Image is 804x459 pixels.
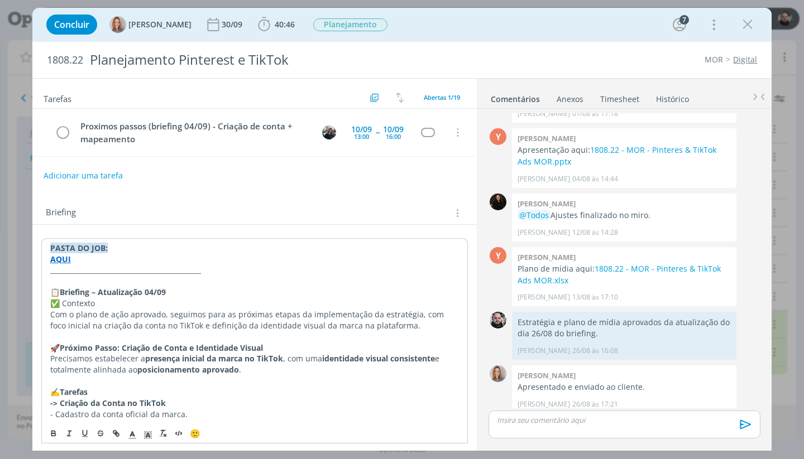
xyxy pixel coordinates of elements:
p: _____________________________________________ [50,264,460,276]
strong: Próximo Passo: Criação de Conta e Identidade Visual [60,342,263,353]
div: Planejamento Pinterest e TikTok [85,46,457,74]
p: Precisamos estabelecer a , com uma e totalmente alinhada ao . [50,353,460,375]
p: Plano de mídia aqui: [518,263,731,286]
span: @Todos [519,210,549,220]
a: Timesheet [600,89,640,105]
div: Y [490,247,506,264]
b: [PERSON_NAME] [518,370,576,380]
a: AQUI [50,254,71,264]
p: Com o plano de ação aprovado, seguimos para as próximas etapas da implementação da estratégia, co... [50,309,460,331]
div: 13:00 [354,133,369,139]
span: 26/08 às 16:08 [572,346,618,356]
span: 40:46 [275,19,295,30]
b: [PERSON_NAME] [518,252,576,262]
div: 16:00 [386,133,401,139]
span: 1808.22 [47,54,83,66]
p: Estratégia e plano de mídia aprovados da atualização do dia 26/08 do briefing. [518,317,731,340]
img: A [490,365,506,382]
img: A [109,16,126,33]
b: [PERSON_NAME] [518,199,576,209]
p: 🚀 [50,342,460,354]
span: 🙂 [190,428,200,439]
span: 04/08 às 14:44 [572,174,618,184]
div: Proximos passos (briefing 04/09) - Criação de conta + mapeamento [76,119,312,146]
strong: Tarefas [60,386,88,397]
button: 🙂 [187,427,203,440]
button: 40:46 [255,16,298,33]
p: [PERSON_NAME] [518,346,570,356]
span: Abertas 1/19 [424,93,460,102]
button: Concluir [46,15,97,35]
div: Anexos [557,94,583,105]
button: A[PERSON_NAME] [109,16,192,33]
strong: Briefing – Atualização 04/09 [60,287,166,297]
span: [PERSON_NAME] [128,21,192,28]
div: dialog [32,8,772,451]
a: Histórico [655,89,690,105]
a: 1808.22 - MOR - Pinteres & TikTok Ads MOR.pptx [518,144,716,166]
a: Comentários [490,89,540,105]
span: Planejamento [313,18,387,31]
strong: identidade visual consistente [322,353,435,364]
a: MOR [705,54,723,65]
p: ✍️ [50,386,460,398]
span: Cor de Fundo [140,427,156,440]
span: 26/08 às 17:21 [572,399,618,409]
div: 10/09 [351,125,372,133]
div: 7 [679,15,689,25]
p: 📋 [50,287,460,298]
span: Tarefas [44,91,71,104]
p: [PERSON_NAME] [518,228,570,238]
span: 12/08 às 14:28 [572,228,618,238]
p: Apresentado e enviado ao cliente. [518,381,731,393]
span: Briefing [46,206,76,220]
strong: -> Criação da Conta no TikTok [50,398,166,408]
p: [PERSON_NAME] [518,174,570,184]
div: 10/09 [383,125,404,133]
button: Adicionar uma tarefa [43,166,123,186]
button: Planejamento [313,18,388,32]
p: [PERSON_NAME] [518,109,570,119]
p: - Cadastro da conta oficial da marca. [50,409,460,420]
div: 30/09 [222,21,245,28]
p: - Escolha e verificação de nome de usuário (handle) disponível + etapas necessárias para a criação. [50,420,460,431]
img: G [490,312,506,328]
img: S [490,194,506,210]
strong: posicionamento aprovado [137,364,239,375]
button: M [320,124,337,141]
button: 7 [671,16,688,33]
strong: PASTA DO JOB: [50,243,108,253]
p: ✅ Contexto [50,298,460,309]
strong: presença inicial da marca no TikTok [145,353,283,364]
img: M [322,125,336,139]
div: Y [490,128,506,145]
a: Digital [733,54,757,65]
span: Concluir [54,20,89,29]
p: [PERSON_NAME] [518,292,570,302]
span: 01/08 às 17:18 [572,109,618,119]
a: 1808.22 - MOR - Pinteres & TikTok Ads MOR.xlsx [518,263,721,285]
p: Ajustes finalizado no miro. [518,210,731,221]
span: 13/08 às 17:10 [572,292,618,302]
span: -- [376,128,379,136]
span: Cor do Texto [125,427,140,440]
b: [PERSON_NAME] [518,133,576,143]
p: [PERSON_NAME] [518,399,570,409]
img: arrow-down-up.svg [396,93,404,103]
p: Apresentação aqui: [518,144,731,167]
